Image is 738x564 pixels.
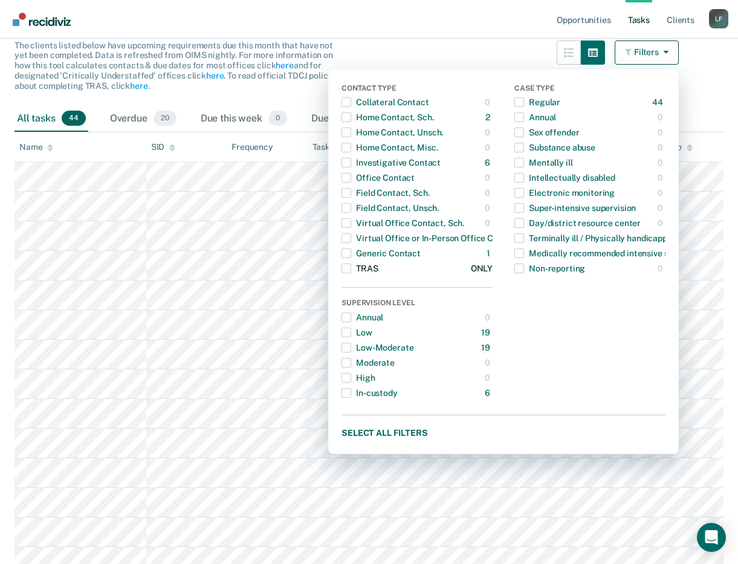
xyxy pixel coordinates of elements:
[658,259,665,278] div: 0
[709,9,728,28] div: L F
[514,229,677,248] div: Terminally ill / Physically handicapped
[485,198,493,218] div: 0
[487,244,493,263] div: 1
[341,92,429,112] div: Collateral Contact
[341,108,433,127] div: Home Contact, Sch.
[514,108,556,127] div: Annual
[485,308,493,327] div: 0
[19,142,53,152] div: Name
[15,41,333,91] span: The clients listed below have upcoming requirements due this month that have not yet been complet...
[514,138,595,157] div: Substance abuse
[341,259,378,278] div: TRAS
[154,111,176,126] span: 20
[151,142,176,152] div: SID
[341,299,493,310] div: Supervision Level
[658,213,665,233] div: 0
[62,111,86,126] span: 44
[615,41,679,65] button: Filters
[312,142,341,152] div: Task
[514,84,665,95] div: Case Type
[514,123,579,142] div: Sex offender
[15,106,88,132] div: All tasks44
[341,425,665,440] button: Select all filters
[108,106,179,132] div: Overdue20
[485,123,493,142] div: 0
[514,198,636,218] div: Super-intensive supervision
[268,111,287,126] span: 0
[485,353,493,372] div: 0
[206,71,224,80] a: here
[341,338,413,357] div: Low-Moderate
[198,106,290,132] div: Due this week0
[514,92,560,112] div: Regular
[485,108,493,127] div: 2
[341,138,438,157] div: Home Contact, Misc.
[341,153,441,172] div: Investigative Contact
[341,229,519,248] div: Virtual Office or In-Person Office Contact
[658,138,665,157] div: 0
[341,168,415,187] div: Office Contact
[341,353,395,372] div: Moderate
[658,168,665,187] div: 0
[485,183,493,203] div: 0
[341,183,429,203] div: Field Contact, Sch.
[658,198,665,218] div: 0
[697,523,726,552] div: Open Intercom Messenger
[485,368,493,387] div: 0
[658,108,665,127] div: 0
[341,198,439,218] div: Field Contact, Unsch.
[514,153,572,172] div: Mentally ill
[658,123,665,142] div: 0
[341,123,443,142] div: Home Contact, Unsch.
[341,368,375,387] div: High
[276,60,293,70] a: here
[658,183,665,203] div: 0
[341,323,372,342] div: Low
[709,9,728,28] button: Profile dropdown button
[514,244,708,263] div: Medically recommended intensive supervision
[481,338,493,357] div: 19
[481,323,493,342] div: 19
[341,84,493,95] div: Contact Type
[485,138,493,157] div: 0
[341,213,464,233] div: Virtual Office Contact, Sch.
[514,259,585,278] div: Non-reporting
[485,213,493,233] div: 0
[485,383,493,403] div: 6
[485,153,493,172] div: 6
[130,81,147,91] a: here
[485,92,493,112] div: 0
[309,106,409,132] div: Due this month24
[658,153,665,172] div: 0
[341,244,421,263] div: Generic Contact
[341,383,398,403] div: In-custody
[652,92,665,112] div: 44
[13,13,71,26] img: Recidiviz
[341,308,383,327] div: Annual
[231,142,273,152] div: Frequency
[514,168,615,187] div: Intellectually disabled
[471,259,493,278] div: ONLY
[514,213,641,233] div: Day/district resource center
[514,183,615,203] div: Electronic monitoring
[485,168,493,187] div: 0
